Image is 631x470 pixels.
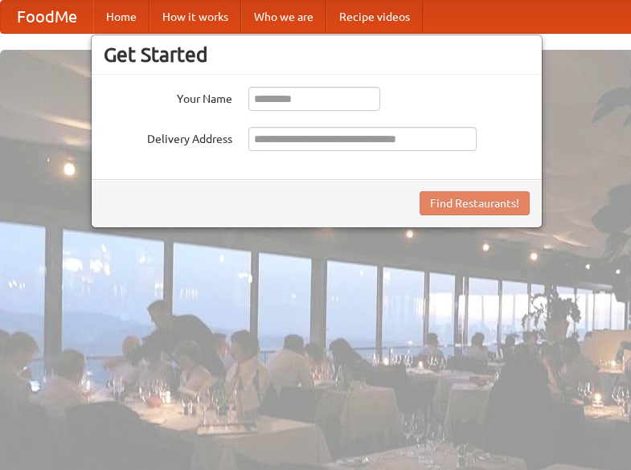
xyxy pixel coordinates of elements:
[241,1,326,33] a: Who we are
[420,191,530,215] button: Find Restaurants!
[326,1,423,33] a: Recipe videos
[104,43,530,67] h3: Get Started
[93,1,150,33] a: Home
[104,127,232,147] label: Delivery Address
[1,1,93,33] a: FoodMe
[150,1,241,33] a: How it works
[104,87,232,107] label: Your Name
